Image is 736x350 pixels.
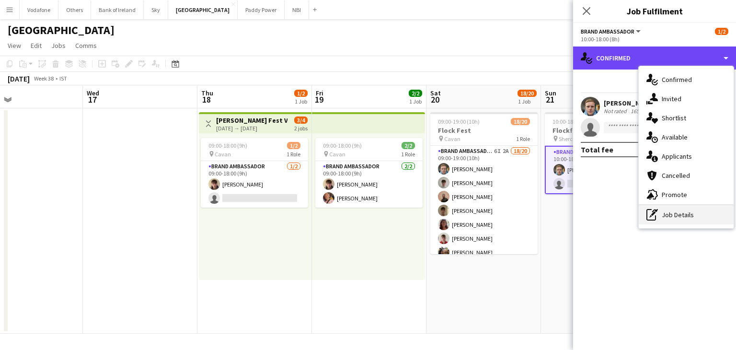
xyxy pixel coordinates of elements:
[8,23,115,37] h1: [GEOGRAPHIC_DATA]
[639,185,734,204] div: Promote
[59,75,67,82] div: IST
[604,107,629,115] div: Not rated
[401,151,415,158] span: 1 Role
[58,0,91,19] button: Others
[215,151,231,158] span: Cavan
[444,135,460,142] span: Cavan
[573,47,736,70] div: Confirmed
[545,126,652,135] h3: Flockfest Van Drivers
[31,41,42,50] span: Edit
[32,75,56,82] span: Week 38
[216,125,287,132] div: [DATE] → [DATE]
[409,98,422,105] div: 1 Job
[216,116,287,125] h3: [PERSON_NAME] Fest VAN DRIVER
[285,0,309,19] button: NBI
[201,161,308,208] app-card-role: Brand Ambassador1/209:00-18:00 (9h)[PERSON_NAME]
[573,5,736,17] h3: Job Fulfilment
[511,118,530,125] span: 18/20
[87,89,99,97] span: Wed
[639,70,734,89] div: Confirmed
[201,89,213,97] span: Thu
[438,118,480,125] span: 09:00-19:00 (10h)
[545,112,652,194] app-job-card: 10:00-18:00 (8h)1/2Flockfest Van Drivers Shercock GAA1 RoleBrand Ambassador2A1/210:00-18:00 (8h)[...
[552,118,591,125] span: 10:00-18:00 (8h)
[409,90,422,97] span: 2/2
[604,99,655,107] div: [PERSON_NAME]
[85,94,99,105] span: 17
[429,94,441,105] span: 20
[316,89,323,97] span: Fri
[430,112,538,254] app-job-card: 09:00-19:00 (10h)18/20Flock Fest Cavan1 RoleBrand Ambassador6I2A18/2009:00-19:00 (10h)[PERSON_NAM...
[91,0,144,19] button: Bank of Ireland
[559,135,593,142] span: Shercock GAA
[8,41,21,50] span: View
[323,142,362,149] span: 09:00-18:00 (9h)
[639,147,734,166] div: Applicants
[20,0,58,19] button: Vodafone
[430,89,441,97] span: Sat
[430,126,538,135] h3: Flock Fest
[639,108,734,128] div: Shortlist
[518,98,536,105] div: 1 Job
[200,94,213,105] span: 18
[629,107,653,115] div: 165.7km
[581,28,634,35] span: Brand Ambassador
[639,89,734,108] div: Invited
[581,145,613,154] div: Total fee
[545,146,652,194] app-card-role: Brand Ambassador2A1/210:00-18:00 (8h)[PERSON_NAME]
[294,90,308,97] span: 1/2
[517,90,537,97] span: 18/20
[639,205,734,224] div: Job Details
[581,28,642,35] button: Brand Ambassador
[47,39,69,52] a: Jobs
[287,142,300,149] span: 1/2
[314,94,323,105] span: 19
[402,142,415,149] span: 2/2
[329,151,345,158] span: Cavan
[639,128,734,147] div: Available
[315,161,423,208] app-card-role: Brand Ambassador2/209:00-18:00 (9h)[PERSON_NAME][PERSON_NAME]
[75,41,97,50] span: Comms
[238,0,285,19] button: Paddy Power
[51,41,66,50] span: Jobs
[294,124,308,132] div: 2 jobs
[201,138,308,208] app-job-card: 09:00-18:00 (9h)1/2 Cavan1 RoleBrand Ambassador1/209:00-18:00 (9h)[PERSON_NAME]
[295,98,307,105] div: 1 Job
[144,0,168,19] button: Sky
[287,151,300,158] span: 1 Role
[715,28,728,35] span: 1/2
[168,0,238,19] button: [GEOGRAPHIC_DATA]
[543,94,556,105] span: 21
[27,39,46,52] a: Edit
[294,117,308,124] span: 3/4
[516,135,530,142] span: 1 Role
[208,142,247,149] span: 09:00-18:00 (9h)
[71,39,101,52] a: Comms
[545,89,556,97] span: Sun
[581,35,728,43] div: 10:00-18:00 (8h)
[315,138,423,208] app-job-card: 09:00-18:00 (9h)2/2 Cavan1 RoleBrand Ambassador2/209:00-18:00 (9h)[PERSON_NAME][PERSON_NAME]
[8,74,30,83] div: [DATE]
[639,166,734,185] div: Cancelled
[4,39,25,52] a: View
